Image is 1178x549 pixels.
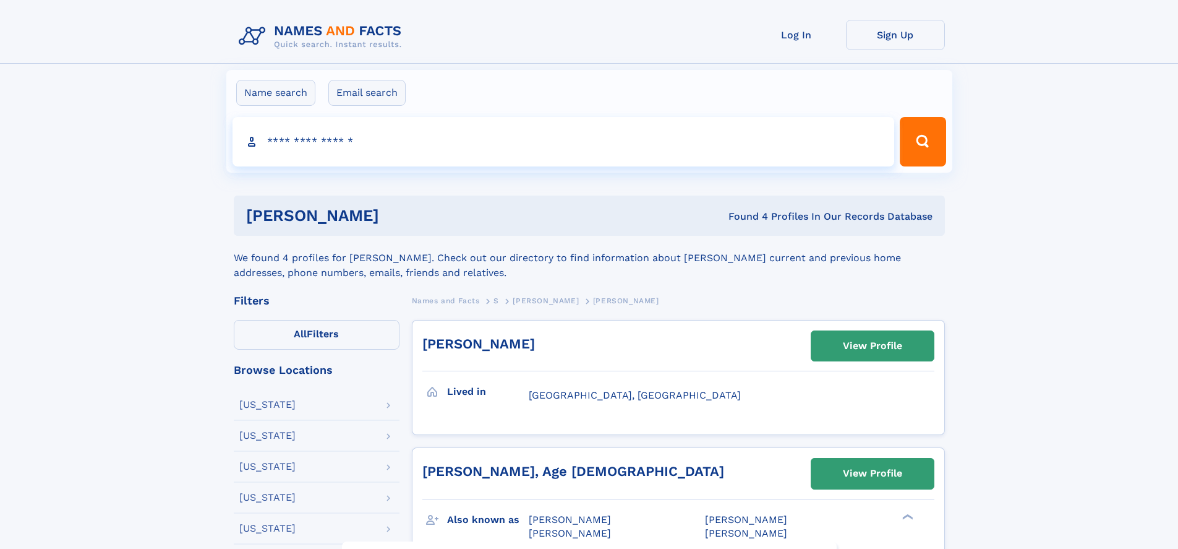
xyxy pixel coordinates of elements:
[529,514,611,525] span: [PERSON_NAME]
[529,389,741,401] span: [GEOGRAPHIC_DATA], [GEOGRAPHIC_DATA]
[234,20,412,53] img: Logo Names and Facts
[234,320,399,350] label: Filters
[239,493,296,503] div: [US_STATE]
[747,20,846,50] a: Log In
[811,459,934,488] a: View Profile
[234,236,945,280] div: We found 4 profiles for [PERSON_NAME]. Check out our directory to find information about [PERSON_...
[239,524,296,534] div: [US_STATE]
[239,400,296,410] div: [US_STATE]
[294,328,307,340] span: All
[422,464,724,479] a: [PERSON_NAME], Age [DEMOGRAPHIC_DATA]
[899,512,914,521] div: ❯
[513,296,579,305] span: [PERSON_NAME]
[811,331,934,361] a: View Profile
[493,293,499,308] a: S
[843,459,902,488] div: View Profile
[593,296,659,305] span: [PERSON_NAME]
[705,527,787,539] span: [PERSON_NAME]
[513,293,579,308] a: [PERSON_NAME]
[239,431,296,441] div: [US_STATE]
[493,296,499,305] span: S
[233,117,895,166] input: search input
[846,20,945,50] a: Sign Up
[447,381,529,402] h3: Lived in
[236,80,315,106] label: Name search
[447,509,529,530] h3: Also known as
[234,295,399,306] div: Filters
[422,336,535,352] a: [PERSON_NAME]
[239,462,296,472] div: [US_STATE]
[705,514,787,525] span: [PERSON_NAME]
[843,332,902,360] div: View Profile
[328,80,406,106] label: Email search
[412,293,480,308] a: Names and Facts
[529,527,611,539] span: [PERSON_NAME]
[553,210,933,223] div: Found 4 Profiles In Our Records Database
[246,208,554,223] h1: [PERSON_NAME]
[234,365,399,376] div: Browse Locations
[900,117,945,166] button: Search Button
